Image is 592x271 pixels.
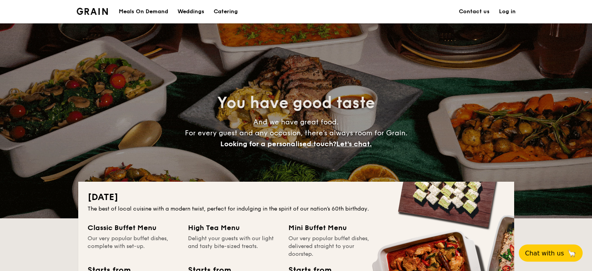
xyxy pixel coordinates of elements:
div: Our very popular buffet dishes, delivered straight to your doorstep. [288,235,379,258]
h2: [DATE] [88,191,505,204]
span: You have good taste [217,94,375,112]
div: Delight your guests with our light and tasty bite-sized treats. [188,235,279,258]
img: Grain [77,8,108,15]
a: Logotype [77,8,108,15]
button: Chat with us🦙 [519,244,583,262]
span: And we have great food. For every guest and any occasion, there’s always room for Grain. [185,118,408,148]
span: Let's chat. [336,140,372,148]
div: Our very popular buffet dishes, complete with set-up. [88,235,179,258]
span: 🦙 [567,249,576,258]
span: Looking for a personalised touch? [220,140,336,148]
div: The best of local cuisine with a modern twist, perfect for indulging in the spirit of our nation’... [88,205,505,213]
div: Mini Buffet Menu [288,222,379,233]
span: Chat with us [525,250,564,257]
div: Classic Buffet Menu [88,222,179,233]
div: High Tea Menu [188,222,279,233]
